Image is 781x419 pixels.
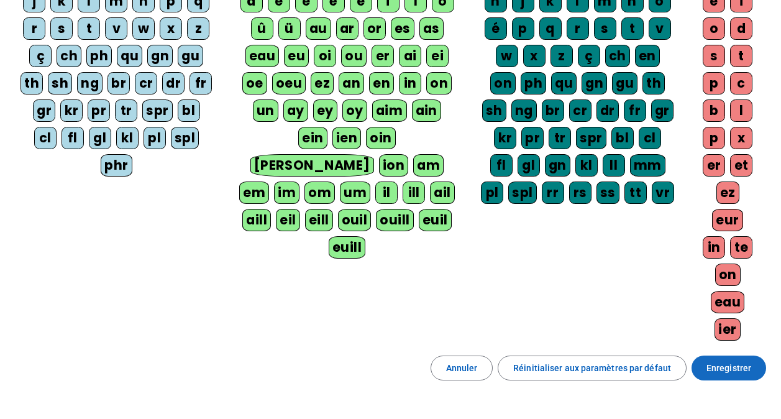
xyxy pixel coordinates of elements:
div: r [23,17,45,40]
div: gn [582,72,607,94]
div: am [413,154,444,177]
button: Enregistrer [692,356,766,380]
div: il [375,182,398,204]
div: p [703,72,725,94]
div: un [253,99,278,122]
div: ng [77,72,103,94]
div: spr [142,99,173,122]
div: ei [426,45,449,67]
div: s [594,17,616,40]
div: an [339,72,364,94]
div: te [730,236,752,259]
div: kl [116,127,139,149]
div: ai [399,45,421,67]
div: r [567,17,589,40]
div: s [50,17,73,40]
div: rs [569,182,591,204]
div: gr [33,99,55,122]
div: ng [511,99,537,122]
div: w [496,45,518,67]
div: gn [147,45,173,67]
div: c [730,72,752,94]
div: oy [342,99,367,122]
div: th [642,72,665,94]
div: ay [283,99,308,122]
div: [PERSON_NAME] [250,154,374,177]
span: Réinitialiser aux paramètres par défaut [513,361,671,375]
div: en [369,72,394,94]
div: ier [715,318,741,341]
div: p [512,17,534,40]
span: Annuler [446,361,478,375]
div: ien [332,127,362,149]
div: ey [313,99,337,122]
div: l [730,99,752,122]
div: eill [305,209,333,231]
div: cr [135,72,157,94]
div: on [426,72,452,94]
div: kl [575,154,598,177]
div: sh [482,99,506,122]
div: v [105,17,127,40]
div: v [649,17,671,40]
div: aill [242,209,271,231]
div: euil [419,209,452,231]
div: ouil [338,209,372,231]
div: sh [48,72,72,94]
div: ç [29,45,52,67]
div: ch [57,45,81,67]
div: et [730,154,752,177]
div: euill [329,236,365,259]
div: in [703,236,725,259]
div: ail [430,182,455,204]
div: é [485,17,507,40]
div: spl [171,127,199,149]
div: as [419,17,444,40]
div: mm [630,154,665,177]
div: cl [34,127,57,149]
div: oin [366,127,396,149]
div: bl [611,127,634,149]
div: dr [162,72,185,94]
div: b [703,99,725,122]
span: Enregistrer [706,361,751,375]
div: z [550,45,573,67]
div: t [621,17,644,40]
div: ü [278,17,301,40]
div: x [730,127,752,149]
div: ç [578,45,600,67]
div: w [132,17,155,40]
div: fl [490,154,513,177]
div: ch [605,45,630,67]
div: on [715,264,741,286]
div: er [372,45,394,67]
div: im [274,182,299,204]
div: ar [336,17,359,40]
div: ion [379,154,409,177]
div: z [187,17,209,40]
div: p [703,127,725,149]
div: oeu [272,72,306,94]
button: Réinitialiser aux paramètres par défaut [498,356,687,380]
button: Annuler [431,356,493,380]
div: ain [412,99,442,122]
div: pr [521,127,544,149]
div: t [78,17,100,40]
div: em [239,182,269,204]
div: d [730,17,752,40]
div: or [363,17,386,40]
div: x [523,45,546,67]
div: br [107,72,130,94]
div: fr [190,72,212,94]
div: eu [284,45,309,67]
div: kr [494,127,516,149]
div: û [251,17,273,40]
div: tt [624,182,647,204]
div: ll [603,154,625,177]
div: fr [624,99,646,122]
div: vr [652,182,674,204]
div: t [730,45,752,67]
div: q [539,17,562,40]
div: br [542,99,564,122]
div: au [306,17,331,40]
